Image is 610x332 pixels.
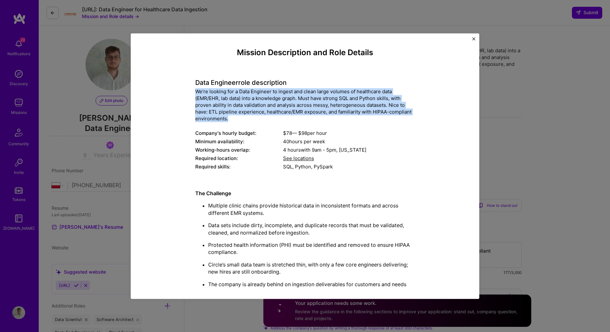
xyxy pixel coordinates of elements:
h4: Mission Description and Role Details [195,48,415,57]
div: Required location: [195,155,283,162]
p: Data sets include dirty, incomplete, and duplicate records that must be validated, cleaned, and n... [208,222,415,236]
p: The company is already behind on ingestion deliverables for customers and needs immediate executi... [208,281,415,310]
div: SQL, Python, PySpark [283,163,415,170]
div: 4 hours with [US_STATE] [283,146,415,153]
div: 40 hours per week [283,138,415,145]
h4: Data Engineer role description [195,79,415,86]
button: Close [472,37,475,44]
div: $ 78 — $ 98 per hour [283,130,415,136]
p: Multiple clinic chains provide historical data in inconsistent formats and across different EMR s... [208,202,415,217]
strong: The Challenge [195,190,231,196]
div: Working-hours overlap: [195,146,283,153]
div: Required skills: [195,163,283,170]
div: Minimum availability: [195,138,283,145]
span: 9am - 5pm , [310,147,339,153]
div: Company's hourly budget: [195,130,283,136]
p: Protected health information (PHI) must be identified and removed to ensure HIPAA compliance. [208,241,415,256]
span: See locations [283,155,314,161]
p: Circle’s small data team is stretched thin, with only a few core engineers delivering; new hires ... [208,261,415,276]
div: We’re looking for a Data Engineer to ingest and clean large volumes of healthcare data (EMR/EHR, ... [195,88,415,122]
